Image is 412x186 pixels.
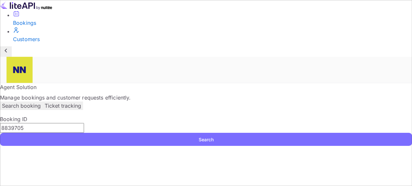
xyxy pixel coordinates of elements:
[7,57,33,83] img: N/A N/A
[13,10,412,27] a: Bookings
[13,19,412,27] div: Bookings
[2,102,41,110] p: Search booking
[13,35,412,43] div: Customers
[45,102,81,110] p: Ticket tracking
[13,27,412,43] a: Customers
